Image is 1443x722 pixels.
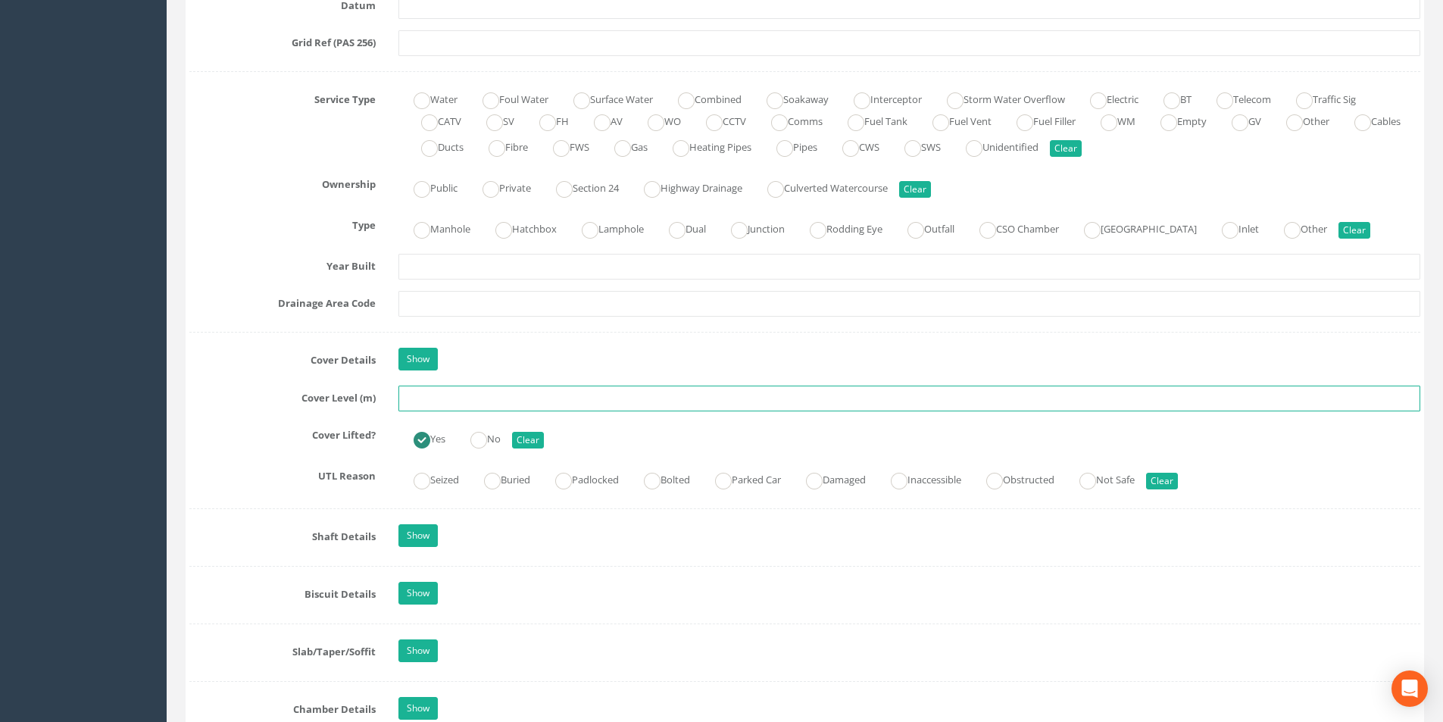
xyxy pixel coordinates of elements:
[538,135,589,157] label: FWS
[455,427,501,449] label: No
[795,217,882,239] label: Rodding Eye
[473,135,528,157] label: Fibre
[540,467,619,489] label: Padlocked
[541,176,619,198] label: Section 24
[524,109,569,131] label: FH
[632,109,681,131] label: WO
[178,87,387,107] label: Service Type
[558,87,653,109] label: Surface Water
[1207,217,1259,239] label: Inlet
[467,87,548,109] label: Foul Water
[756,109,823,131] label: Comms
[1064,467,1135,489] label: Not Safe
[964,217,1059,239] label: CSO Chamber
[398,582,438,605] a: Show
[178,348,387,367] label: Cover Details
[892,217,954,239] label: Outfall
[761,135,817,157] label: Pipes
[567,217,644,239] label: Lamphole
[512,432,544,449] button: Clear
[469,467,530,489] label: Buried
[932,87,1065,109] label: Storm Water Overflow
[398,467,459,489] label: Seized
[971,467,1054,489] label: Obstructed
[1001,109,1076,131] label: Fuel Filler
[579,109,623,131] label: AV
[663,87,742,109] label: Combined
[398,176,458,198] label: Public
[1148,87,1192,109] label: BT
[471,109,514,131] label: SV
[1217,109,1261,131] label: GV
[1145,109,1207,131] label: Empty
[1085,109,1135,131] label: WM
[827,135,879,157] label: CWS
[1281,87,1356,109] label: Traffic Sig
[791,467,866,489] label: Damaged
[889,135,941,157] label: SWS
[178,254,387,273] label: Year Built
[1391,670,1428,707] div: Open Intercom Messenger
[1201,87,1271,109] label: Telecom
[629,176,742,198] label: Highway Drainage
[178,423,387,442] label: Cover Lifted?
[951,135,1039,157] label: Unidentified
[467,176,531,198] label: Private
[398,697,438,720] a: Show
[178,697,387,717] label: Chamber Details
[1269,217,1327,239] label: Other
[899,181,931,198] button: Clear
[178,464,387,483] label: UTL Reason
[398,639,438,662] a: Show
[398,87,458,109] label: Water
[178,639,387,659] label: Slab/Taper/Soffit
[599,135,648,157] label: Gas
[629,467,690,489] label: Bolted
[832,109,907,131] label: Fuel Tank
[178,30,387,50] label: Grid Ref (PAS 256)
[178,386,387,405] label: Cover Level (m)
[1146,473,1178,489] button: Clear
[398,217,470,239] label: Manhole
[480,217,557,239] label: Hatchbox
[876,467,961,489] label: Inaccessible
[917,109,992,131] label: Fuel Vent
[657,135,751,157] label: Heating Pipes
[398,524,438,547] a: Show
[691,109,746,131] label: CCTV
[178,213,387,233] label: Type
[752,176,888,198] label: Culverted Watercourse
[751,87,829,109] label: Soakaway
[1050,140,1082,157] button: Clear
[1339,109,1401,131] label: Cables
[178,291,387,311] label: Drainage Area Code
[178,524,387,544] label: Shaft Details
[406,135,464,157] label: Ducts
[1338,222,1370,239] button: Clear
[1069,217,1197,239] label: [GEOGRAPHIC_DATA]
[406,109,461,131] label: CATV
[654,217,706,239] label: Dual
[178,582,387,602] label: Biscuit Details
[700,467,781,489] label: Parked Car
[1075,87,1138,109] label: Electric
[839,87,922,109] label: Interceptor
[178,172,387,192] label: Ownership
[1271,109,1329,131] label: Other
[716,217,785,239] label: Junction
[398,427,445,449] label: Yes
[398,348,438,370] a: Show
